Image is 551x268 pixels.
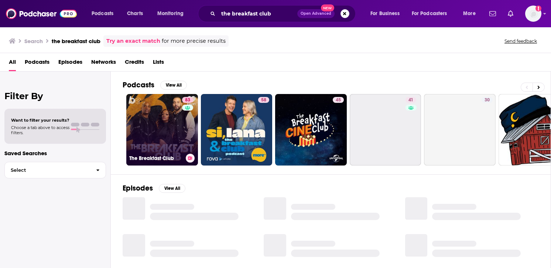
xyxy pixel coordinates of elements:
a: Lists [153,56,164,71]
a: 30 [482,97,493,103]
p: Saved Searches [4,150,106,157]
a: Credits [125,56,144,71]
a: Show notifications dropdown [486,7,499,20]
a: 83 [182,97,193,103]
span: Want to filter your results? [11,118,69,123]
h2: Episodes [123,184,153,193]
span: Select [5,168,90,173]
span: 30 [485,97,490,104]
span: 83 [185,97,190,104]
span: 41 [408,97,413,104]
h3: Search [24,38,43,45]
a: 58 [258,97,269,103]
a: Charts [122,8,147,20]
h2: Filter By [4,91,106,101]
button: Send feedback [502,38,539,44]
a: 41 [350,94,421,166]
span: New [321,4,334,11]
span: Logged in as EllaRoseMurphy [525,6,541,22]
a: 58 [201,94,273,166]
a: 30 [424,94,496,166]
span: Choose a tab above to access filters. [11,125,69,135]
h3: The Breakfast Club [129,155,183,161]
div: Search podcasts, credits, & more... [205,5,363,22]
a: PodcastsView All [123,80,187,90]
span: Monitoring [157,8,184,19]
span: 45 [336,97,341,104]
a: EpisodesView All [123,184,185,193]
span: More [463,8,476,19]
span: Podcasts [92,8,113,19]
a: Try an exact match [106,37,160,45]
span: For Podcasters [412,8,447,19]
a: Networks [91,56,116,71]
span: for more precise results [162,37,226,45]
img: Podchaser - Follow, Share and Rate Podcasts [6,7,77,21]
a: Show notifications dropdown [505,7,516,20]
button: open menu [458,8,485,20]
span: Charts [127,8,143,19]
button: open menu [407,8,458,20]
input: Search podcasts, credits, & more... [218,8,297,20]
h2: Podcasts [123,80,154,90]
svg: Email not verified [535,6,541,11]
a: Podcasts [25,56,49,71]
h3: the breakfast club [52,38,100,45]
span: Open Advanced [301,12,331,15]
button: View All [160,81,187,90]
a: 83The Breakfast Club [126,94,198,166]
a: 45 [333,97,344,103]
button: View All [159,184,185,193]
a: 41 [405,97,416,103]
span: For Business [370,8,400,19]
button: Show profile menu [525,6,541,22]
button: Open AdvancedNew [297,9,335,18]
button: open menu [86,8,123,20]
a: All [9,56,16,71]
a: 45 [275,94,347,166]
button: open menu [152,8,193,20]
span: 58 [261,97,266,104]
img: User Profile [525,6,541,22]
button: open menu [365,8,409,20]
button: Select [4,162,106,178]
a: Episodes [58,56,82,71]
